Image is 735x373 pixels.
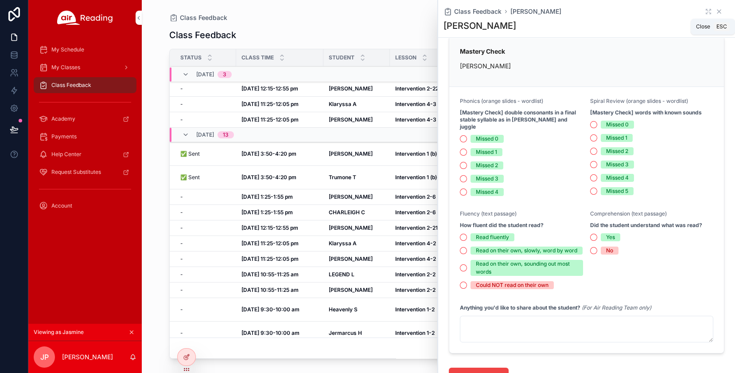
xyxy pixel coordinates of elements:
[329,150,373,157] strong: [PERSON_NAME]
[34,42,136,58] a: My Schedule
[329,174,356,181] strong: Trumone T
[476,161,498,169] div: Missed 2
[329,287,373,293] strong: [PERSON_NAME]
[590,222,702,229] strong: Did the student understand what was read?
[395,287,436,293] strong: Intervention 2-2
[180,287,231,294] a: -
[329,54,354,61] span: Student
[51,82,91,89] span: Class Feedback
[34,329,84,336] span: Viewing as Jasmine
[582,304,651,311] em: (For Air Reading Team only)
[395,271,459,278] a: Intervention 2-2
[329,224,385,232] a: [PERSON_NAME]
[34,59,136,75] a: My Classes
[180,13,227,22] span: Class Feedback
[180,174,200,181] span: ✅ Sent
[241,174,296,181] strong: [DATE] 3:50-4:20 pm
[395,101,452,107] strong: Intervention 4-3 (GLA)
[395,240,459,247] a: Intervention 4-2
[460,98,543,104] span: Phonics (orange slides - wordlist)
[57,11,113,25] img: App logo
[34,77,136,93] a: Class Feedback
[223,71,226,78] div: 3
[395,209,449,216] strong: Intervention 2-6 (PM)
[606,161,629,169] div: Missed 3
[241,174,318,181] a: [DATE] 3:50-4:20 pm
[180,150,231,157] a: ✅ Sent
[51,151,82,158] span: Help Center
[180,174,231,181] a: ✅ Sent
[395,330,435,336] strong: Intervention 1-2
[34,146,136,162] a: Help Center
[51,46,84,53] span: My Schedule
[395,101,459,108] a: Intervention 4-3 (GLA)
[241,193,293,200] strong: [DATE] 1:25-1:55 pm
[180,330,183,337] span: -
[241,287,318,294] a: [DATE] 10:55-11:25 am
[241,85,318,92] a: [DATE] 12:15-12:55 pm
[395,255,436,262] strong: Intervention 4-2
[180,271,231,278] a: -
[180,287,183,294] span: -
[329,193,385,200] a: [PERSON_NAME]
[180,240,183,247] span: -
[180,240,231,247] a: -
[443,7,502,16] a: Class Feedback
[28,35,142,225] div: scrollable content
[329,240,385,247] a: Klaryssa A
[180,85,183,92] span: -
[241,101,299,107] strong: [DATE] 11:25-12:05 pm
[476,281,548,289] div: Could NOT read on their own
[196,131,214,138] span: [DATE]
[395,209,459,216] a: Intervention 2-6 (PM)
[606,121,629,129] div: Missed 0
[180,193,183,200] span: -
[460,210,517,217] span: Fluency (text passage)
[395,85,459,92] a: Intervention 2-22
[241,240,318,247] a: [DATE] 11:25-12:05 pm
[476,188,498,196] div: Missed 4
[329,240,357,247] strong: Klaryssa A
[460,109,583,130] strong: [Mastery Check] double consonants in a final stable syllable as in [PERSON_NAME] and juggle
[169,13,227,22] a: Class Feedback
[51,115,75,122] span: Academy
[241,209,293,216] strong: [DATE] 1:25-1:55 pm
[460,47,505,55] strong: Mastery Check
[329,255,385,263] a: [PERSON_NAME]
[476,247,577,255] div: Read on their own, slowly, word by word
[395,287,459,294] a: Intervention 2-2
[241,255,299,262] strong: [DATE] 11:25-12:05 pm
[329,287,385,294] a: [PERSON_NAME]
[510,7,561,16] a: [PERSON_NAME]
[241,224,298,231] strong: [DATE] 12:15-12:55 pm
[476,260,578,276] div: Read on their own, sounding out most words
[241,209,318,216] a: [DATE] 1:25-1:55 pm
[34,129,136,145] a: Payments
[180,85,231,92] a: -
[180,101,231,108] a: -
[606,233,615,241] div: Yes
[329,224,373,231] strong: [PERSON_NAME]
[590,109,702,116] strong: [Mastery Check] words with known sounds
[241,116,299,123] strong: [DATE] 11:25-12:05 pm
[696,23,710,30] span: Close
[62,353,113,361] p: [PERSON_NAME]
[241,150,296,157] strong: [DATE] 3:50-4:20 pm
[476,233,509,241] div: Read fluently
[241,271,299,278] strong: [DATE] 10:55-11:25 am
[606,187,628,195] div: Missed 5
[395,306,459,313] a: Intervention 1-2
[241,306,318,313] a: [DATE] 9:30-10:00 am
[395,255,459,263] a: Intervention 4-2
[241,255,318,263] a: [DATE] 11:25-12:05 pm
[329,85,385,92] a: [PERSON_NAME]
[241,116,318,123] a: [DATE] 11:25-12:05 pm
[606,134,627,142] div: Missed 1
[395,174,443,181] strong: Intervention 1 (b)-7
[395,306,435,313] strong: Intervention 1-2
[395,150,443,157] strong: Intervention 1 (b)-7
[476,135,498,143] div: Missed 0
[34,198,136,214] a: Account
[395,174,459,181] a: Intervention 1 (b)-7
[329,150,385,157] a: [PERSON_NAME]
